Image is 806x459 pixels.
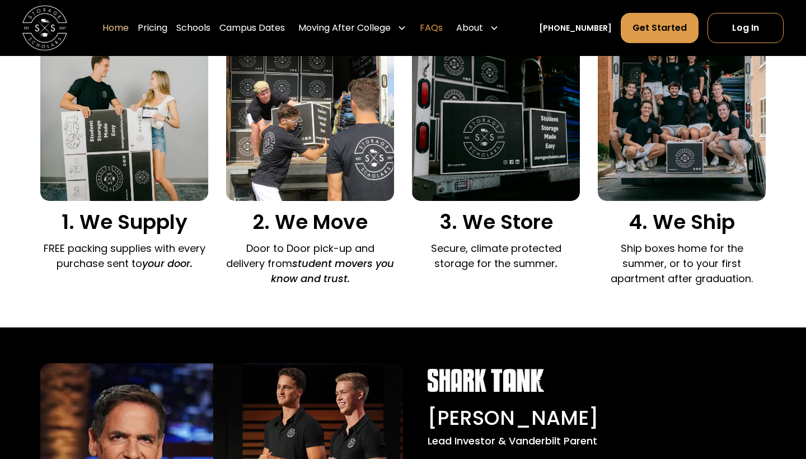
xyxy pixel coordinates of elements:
h3: 4. We Ship [598,210,766,234]
em: . [555,256,557,270]
h3: 2. We Move [226,210,394,234]
a: Home [102,12,129,44]
p: Door to Door pick-up and delivery from [226,241,394,286]
h3: 3. We Store [412,210,580,234]
p: Secure, climate protected storage for the summer [412,241,580,271]
div: Moving After College [298,21,391,35]
a: home [22,6,67,50]
a: Schools [176,12,210,44]
a: FAQs [420,12,443,44]
img: Shark Tank white logo. [428,369,544,392]
img: Storage Scholars main logo [22,6,67,50]
em: your door. [142,256,193,270]
em: student movers you know and trust. [271,256,395,285]
div: Lead Investor & Vanderbilt Parent [428,433,759,448]
div: Moving After College [294,12,411,44]
div: About [456,21,483,35]
a: Get Started [621,13,699,43]
img: We store your boxes. [412,33,580,201]
div: [PERSON_NAME] [428,403,759,433]
p: Ship boxes home for the summer, or to your first apartment after graduation. [598,241,766,286]
p: FREE packing supplies with every purchase sent to [40,241,208,271]
a: Pricing [138,12,167,44]
a: Log In [707,13,784,43]
h3: 1. We Supply [40,210,208,234]
a: Campus Dates [219,12,285,44]
img: Door to door pick and delivery. [226,33,394,201]
img: We supply packing materials. [40,33,208,201]
a: [PHONE_NUMBER] [539,22,612,34]
img: We ship your belongings. [598,33,766,201]
div: About [452,12,503,44]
